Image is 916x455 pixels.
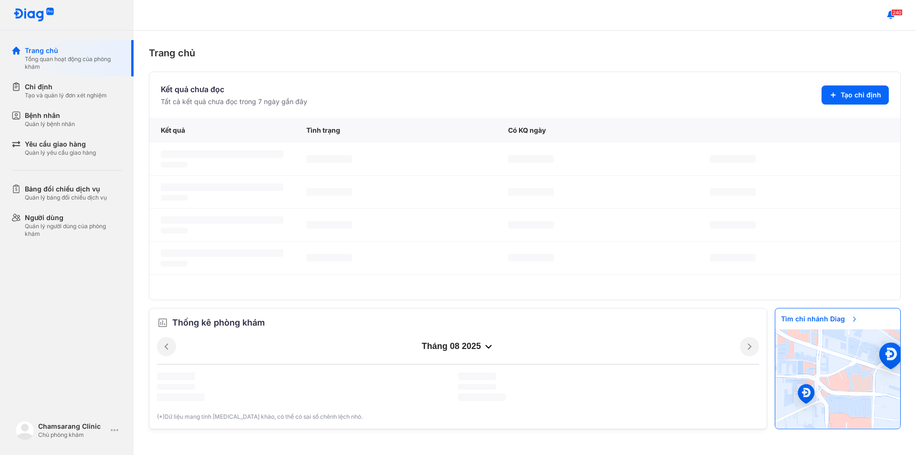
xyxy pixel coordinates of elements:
[161,183,283,191] span: ‌
[149,46,901,60] div: Trang chủ
[161,195,187,201] span: ‌
[891,9,903,16] span: 240
[25,46,122,55] div: Trang chủ
[508,155,554,163] span: ‌
[710,254,756,262] span: ‌
[157,372,195,380] span: ‌
[822,85,889,105] button: Tạo chỉ định
[497,118,698,143] div: Có KQ ngày
[25,111,75,120] div: Bệnh nhân
[508,254,554,262] span: ‌
[172,316,265,329] span: Thống kê phòng khám
[25,194,107,201] div: Quản lý bảng đối chiếu dịch vụ
[25,55,122,71] div: Tổng quan hoạt động của phòng khám
[295,118,497,143] div: Tình trạng
[25,149,96,157] div: Quản lý yêu cầu giao hàng
[161,249,283,257] span: ‌
[161,261,187,266] span: ‌
[161,150,283,158] span: ‌
[157,384,195,390] span: ‌
[306,221,352,229] span: ‌
[161,97,307,106] div: Tất cả kết quả chưa đọc trong 7 ngày gần đây
[161,216,283,224] span: ‌
[710,221,756,229] span: ‌
[161,162,187,168] span: ‌
[458,372,496,380] span: ‌
[306,188,352,196] span: ‌
[157,393,205,401] span: ‌
[25,82,107,92] div: Chỉ định
[710,188,756,196] span: ‌
[306,254,352,262] span: ‌
[508,221,554,229] span: ‌
[15,421,34,440] img: logo
[161,84,307,95] div: Kết quả chưa đọc
[458,384,496,390] span: ‌
[38,422,107,431] div: Chamsarang Clinic
[710,155,756,163] span: ‌
[25,139,96,149] div: Yêu cầu giao hàng
[176,341,740,352] div: tháng 08 2025
[306,155,352,163] span: ‌
[508,188,554,196] span: ‌
[13,8,54,22] img: logo
[25,92,107,99] div: Tạo và quản lý đơn xét nghiệm
[38,431,107,439] div: Chủ phòng khám
[161,228,187,233] span: ‌
[25,120,75,128] div: Quản lý bệnh nhân
[149,118,295,143] div: Kết quả
[25,222,122,238] div: Quản lý người dùng của phòng khám
[775,308,864,329] span: Tìm chi nhánh Diag
[157,317,168,328] img: order.5a6da16c.svg
[157,413,759,421] div: (*)Dữ liệu mang tính [MEDICAL_DATA] khảo, có thể có sai số chênh lệch nhỏ.
[25,213,122,222] div: Người dùng
[458,393,506,401] span: ‌
[25,184,107,194] div: Bảng đối chiếu dịch vụ
[841,90,881,100] span: Tạo chỉ định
